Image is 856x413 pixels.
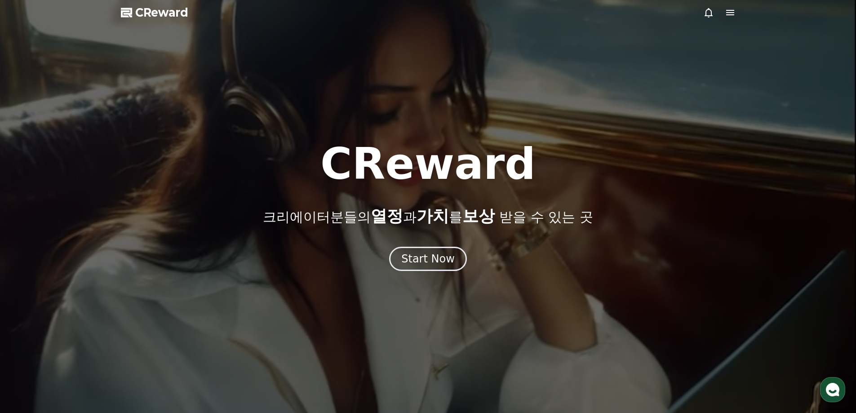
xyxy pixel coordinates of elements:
[389,256,467,264] a: Start Now
[116,285,173,307] a: 설정
[135,5,188,20] span: CReward
[3,285,59,307] a: 홈
[417,207,449,225] span: 가치
[59,285,116,307] a: 대화
[139,298,150,306] span: 설정
[121,5,188,20] a: CReward
[320,142,536,186] h1: CReward
[263,207,593,225] p: 크리에이터분들의 과 를 받을 수 있는 곳
[401,252,455,266] div: Start Now
[82,299,93,306] span: 대화
[28,298,34,306] span: 홈
[462,207,495,225] span: 보상
[371,207,403,225] span: 열정
[389,247,467,271] button: Start Now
